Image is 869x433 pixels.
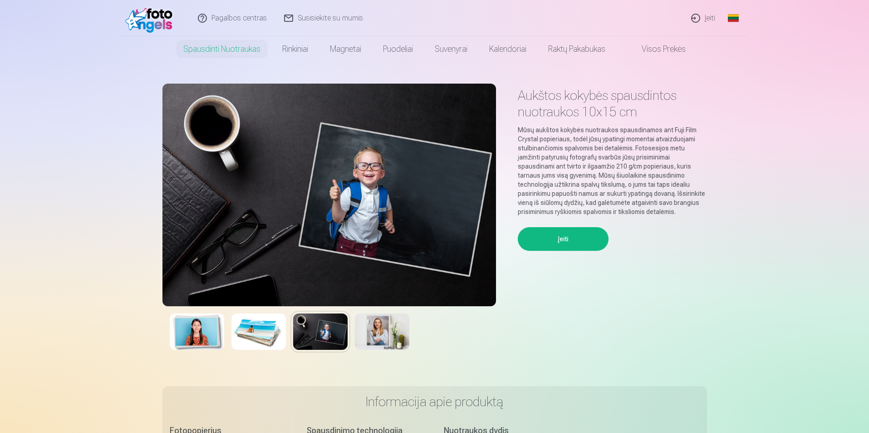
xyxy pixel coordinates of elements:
[518,87,707,120] h1: Aukštos kokybės spausdintos nuotraukos 10x15 cm
[125,4,177,33] img: /fa2
[537,36,616,62] a: Raktų pakabukas
[478,36,537,62] a: Kalendoriai
[172,36,271,62] a: Spausdinti nuotraukas
[518,125,707,216] p: Mūsų aukštos kokybės nuotraukos spausdinamos ant Fuji Film Crystal popieriaus, todėl jūsų ypating...
[616,36,697,62] a: Visos prekės
[170,393,700,410] h3: Informacija apie produktą
[372,36,424,62] a: Puodeliai
[518,227,609,251] button: Įeiti
[424,36,478,62] a: Suvenyrai
[319,36,372,62] a: Magnetai
[271,36,319,62] a: Rinkiniai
